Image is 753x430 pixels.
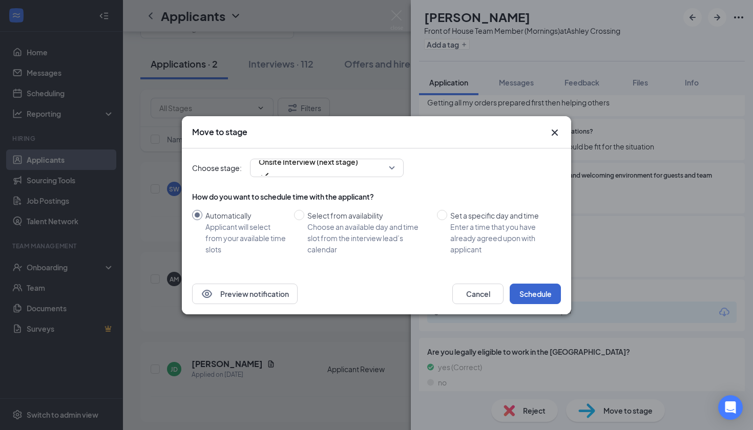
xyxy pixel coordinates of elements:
svg: Cross [549,126,561,139]
div: How do you want to schedule time with the applicant? [192,191,561,202]
svg: Checkmark [259,169,271,182]
svg: Eye [201,288,213,300]
div: Automatically [205,210,286,221]
button: EyePreview notification [192,284,298,304]
button: Cancel [452,284,504,304]
span: Onsite Interview (next stage) [259,154,358,169]
h3: Move to stage [192,126,247,138]
button: Close [549,126,561,139]
div: Select from availability [307,210,429,221]
div: Set a specific day and time [450,210,553,221]
div: Choose an available day and time slot from the interview lead’s calendar [307,221,429,255]
span: Choose stage: [192,162,242,174]
button: Schedule [510,284,561,304]
div: Open Intercom Messenger [718,395,743,420]
div: Applicant will select from your available time slots [205,221,286,255]
div: Enter a time that you have already agreed upon with applicant [450,221,553,255]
